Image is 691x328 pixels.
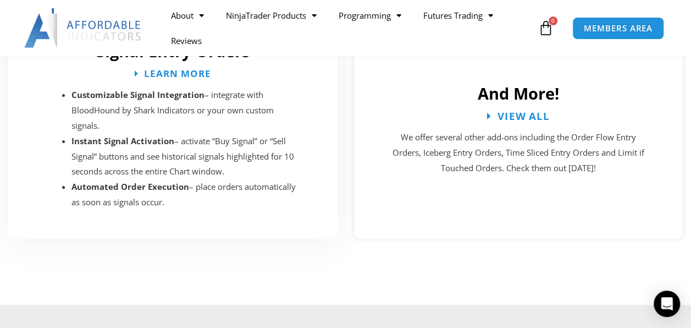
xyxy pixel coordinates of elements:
span: Learn More [144,69,211,78]
a: View All [487,111,550,122]
p: We offer several other add-ons including the Order Flow Entry Orders, Iceberg Entry Orders, Time ... [393,130,645,176]
a: NinjaTrader Products [215,3,328,28]
a: Futures Trading [412,3,504,28]
h2: And More! [365,83,672,104]
a: About [160,3,215,28]
li: – integrate with BloodHound by Shark Indicators or your own custom signals. [71,88,299,134]
li: – activate “Buy Signal” or “Sell Signal” buttons and see historical signals highlighted for 10 se... [71,134,299,180]
span: 0 [549,17,557,25]
a: 0 [522,12,570,44]
h2: Signal Entry Orders [19,41,327,62]
div: Open Intercom Messenger [654,291,680,317]
a: Learn More [135,69,211,78]
strong: Customizable Signal Integration [71,89,204,100]
strong: Instant Signal Activation [71,135,174,146]
a: MEMBERS AREA [572,17,664,40]
span: MEMBERS AREA [584,24,653,32]
strong: Automated Order Execution [71,181,189,192]
a: Programming [328,3,412,28]
li: – place orders automatically as soon as signals occur. [71,179,299,210]
span: View All [497,111,550,122]
a: Reviews [160,28,213,53]
img: LogoAI | Affordable Indicators – NinjaTrader [24,8,142,48]
nav: Menu [160,3,536,53]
